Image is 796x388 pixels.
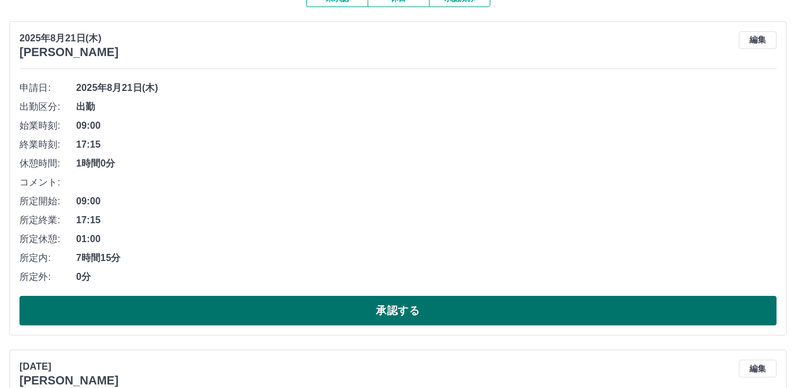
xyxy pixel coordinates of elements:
[76,213,777,227] span: 17:15
[19,251,76,265] span: 所定内:
[19,175,76,190] span: コメント:
[76,194,777,208] span: 09:00
[19,119,76,133] span: 始業時刻:
[76,119,777,133] span: 09:00
[19,270,76,284] span: 所定外:
[19,45,119,59] h3: [PERSON_NAME]
[76,270,777,284] span: 0分
[19,296,777,325] button: 承認する
[19,138,76,152] span: 終業時刻:
[19,213,76,227] span: 所定終業:
[19,100,76,114] span: 出勤区分:
[19,156,76,171] span: 休憩時間:
[19,232,76,246] span: 所定休憩:
[19,81,76,95] span: 申請日:
[76,138,777,152] span: 17:15
[19,374,119,387] h3: [PERSON_NAME]
[19,31,119,45] p: 2025年8月21日(木)
[19,194,76,208] span: 所定開始:
[76,232,777,246] span: 01:00
[76,251,777,265] span: 7時間15分
[739,360,777,377] button: 編集
[76,100,777,114] span: 出勤
[19,360,119,374] p: [DATE]
[76,156,777,171] span: 1時間0分
[76,81,777,95] span: 2025年8月21日(木)
[739,31,777,49] button: 編集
